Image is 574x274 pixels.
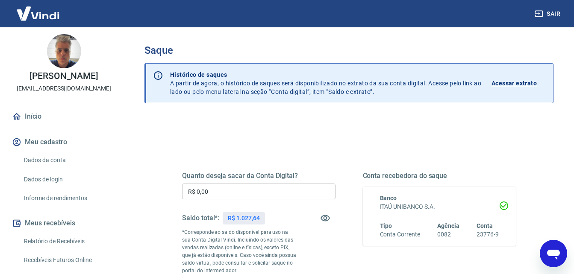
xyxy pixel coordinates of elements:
h6: Conta Corrente [380,230,420,239]
a: Relatório de Recebíveis [21,233,118,250]
h6: ITAÚ UNIBANCO S.A. [380,202,499,211]
a: Recebíveis Futuros Online [21,251,118,269]
p: A partir de agora, o histórico de saques será disponibilizado no extrato da sua conta digital. Ac... [170,70,481,96]
p: Histórico de saques [170,70,481,79]
button: Meu cadastro [10,133,118,152]
h5: Saldo total*: [182,214,219,222]
p: R$ 1.027,64 [228,214,259,223]
span: Agência [437,222,459,229]
h6: 23776-9 [477,230,499,239]
button: Sair [533,6,564,22]
span: Tipo [380,222,392,229]
a: Início [10,107,118,126]
h6: 0082 [437,230,459,239]
a: Acessar extrato [492,70,546,96]
a: Informe de rendimentos [21,189,118,207]
p: [PERSON_NAME] [29,72,98,81]
h5: Conta recebedora do saque [363,172,516,180]
img: 97d0c327-30f2-43f6-89e6-8b2bc49c4ee8.jpeg [47,34,81,68]
span: Conta [477,222,493,229]
button: Meus recebíveis [10,214,118,233]
span: Banco [380,195,397,201]
p: [EMAIL_ADDRESS][DOMAIN_NAME] [17,84,111,93]
h5: Quanto deseja sacar da Conta Digital? [182,172,336,180]
p: Acessar extrato [492,79,537,87]
a: Dados da conta [21,152,118,169]
h3: Saque [144,44,553,56]
iframe: Botão para abrir a janela de mensagens [540,240,567,267]
img: Vindi [10,0,66,26]
a: Dados de login [21,171,118,188]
